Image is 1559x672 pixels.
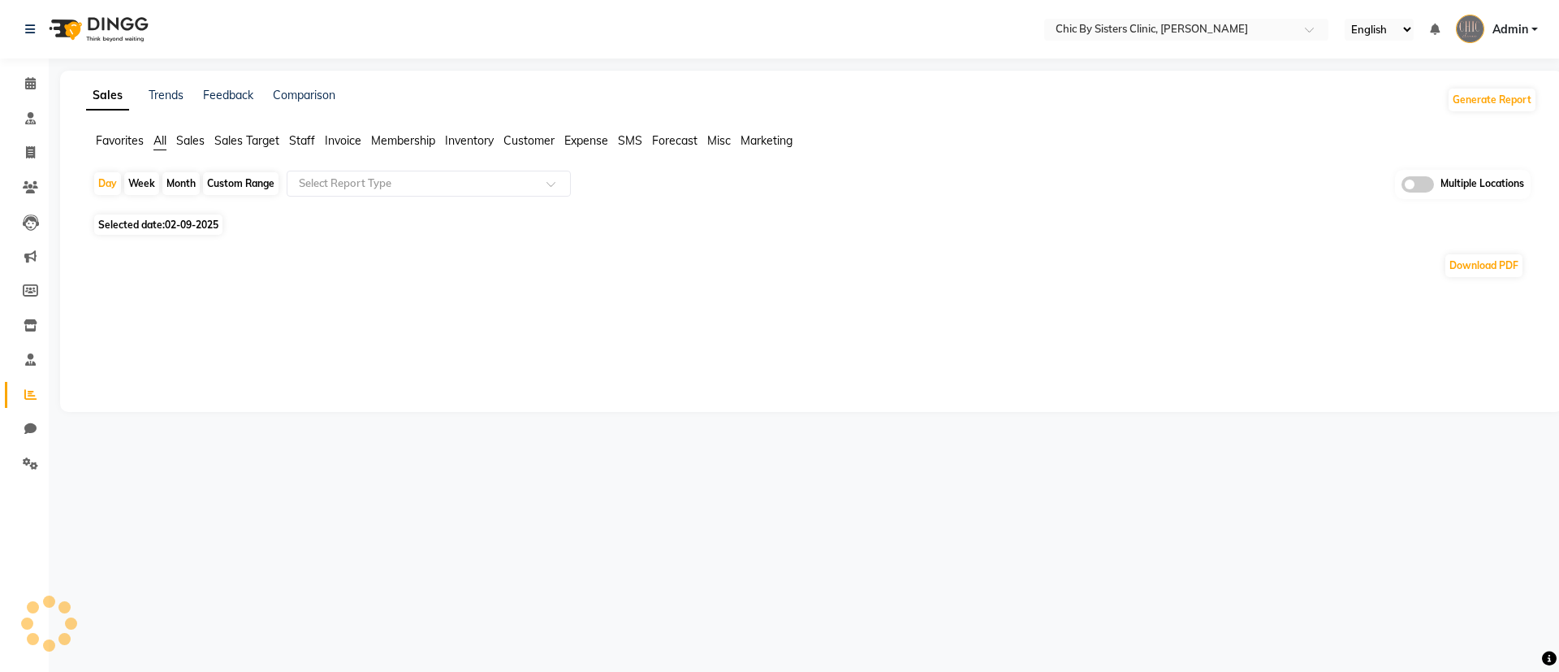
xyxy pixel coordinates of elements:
[214,133,279,148] span: Sales Target
[149,88,184,102] a: Trends
[96,133,144,148] span: Favorites
[203,172,279,195] div: Custom Range
[1456,15,1484,43] img: Admin
[165,219,218,231] span: 02-09-2025
[41,7,153,52] img: logo
[325,133,361,148] span: Invoice
[445,133,494,148] span: Inventory
[1445,254,1522,277] button: Download PDF
[153,133,166,148] span: All
[176,133,205,148] span: Sales
[1449,89,1535,111] button: Generate Report
[741,133,792,148] span: Marketing
[707,133,731,148] span: Misc
[162,172,200,195] div: Month
[124,172,159,195] div: Week
[503,133,555,148] span: Customer
[371,133,435,148] span: Membership
[564,133,608,148] span: Expense
[289,133,315,148] span: Staff
[618,133,642,148] span: SMS
[86,81,129,111] a: Sales
[1492,21,1528,38] span: Admin
[94,215,222,235] span: Selected date:
[273,88,335,102] a: Comparison
[94,172,121,195] div: Day
[652,133,697,148] span: Forecast
[203,88,253,102] a: Feedback
[1440,176,1524,193] span: Multiple Locations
